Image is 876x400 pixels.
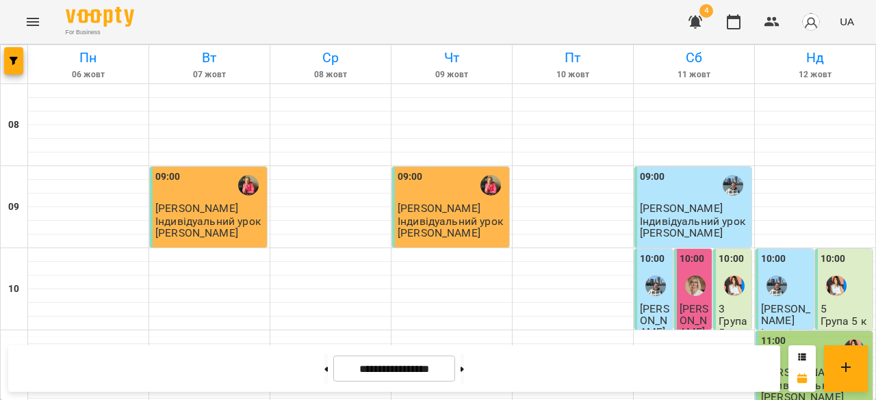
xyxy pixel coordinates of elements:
label: 09:00 [155,170,181,185]
label: 11:00 [761,334,786,349]
img: Вольська Світлана Павлівна [480,175,501,196]
span: [PERSON_NAME] [640,202,723,215]
p: 5 [821,303,871,315]
h6: Пн [30,47,146,68]
label: 10:00 [640,252,665,267]
span: [PERSON_NAME] [398,202,480,215]
h6: Сб [636,47,752,68]
img: Бануляк Наталія Василівна [766,276,787,296]
h6: 12 жовт [757,68,873,81]
span: UA [840,14,854,29]
span: [PERSON_NAME] [761,302,810,327]
p: Індивідуальний урок [PERSON_NAME] [398,215,506,239]
img: Ольга Олександрівна Об'єдкова [724,276,745,296]
h6: 11 жовт [636,68,752,81]
span: 4 [699,4,713,18]
h6: 06 жовт [30,68,146,81]
h6: Чт [394,47,510,68]
p: 3 [719,303,749,315]
img: Завражна Олена Михайлівна [685,276,706,296]
p: Індивідуальний урок [PERSON_NAME] [761,327,811,386]
h6: 10 [8,282,19,297]
h6: 08 жовт [272,68,389,81]
label: 09:00 [398,170,423,185]
h6: Нд [757,47,873,68]
h6: Пт [515,47,631,68]
button: UA [834,9,860,34]
span: For Business [66,28,134,37]
h6: 07 жовт [151,68,268,81]
p: Індивідуальний урок [PERSON_NAME] [640,215,749,239]
span: [PERSON_NAME] [155,202,238,215]
span: [PERSON_NAME] [680,302,709,339]
img: avatar_s.png [801,12,821,31]
h6: 08 [8,118,19,133]
h6: 10 жовт [515,68,631,81]
h6: Ср [272,47,389,68]
img: Вольська Світлана Павлівна [238,175,259,196]
p: Група 5 клас [719,315,749,351]
label: 09:00 [640,170,665,185]
img: Voopty Logo [66,7,134,27]
button: Menu [16,5,49,38]
img: Бануляк Наталія Василівна [645,276,666,296]
label: 10:00 [719,252,744,267]
img: Бануляк Наталія Василівна [723,175,743,196]
p: Група 5 клас [821,315,871,339]
p: Індивідуальний урок [PERSON_NAME] [155,215,264,239]
label: 10:00 [761,252,786,267]
h6: Вт [151,47,268,68]
label: 10:00 [680,252,705,267]
img: Ольга Олександрівна Об'єдкова [826,276,847,296]
h6: 09 жовт [394,68,510,81]
h6: 09 [8,200,19,215]
label: 10:00 [821,252,846,267]
span: [PERSON_NAME] [640,302,669,339]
